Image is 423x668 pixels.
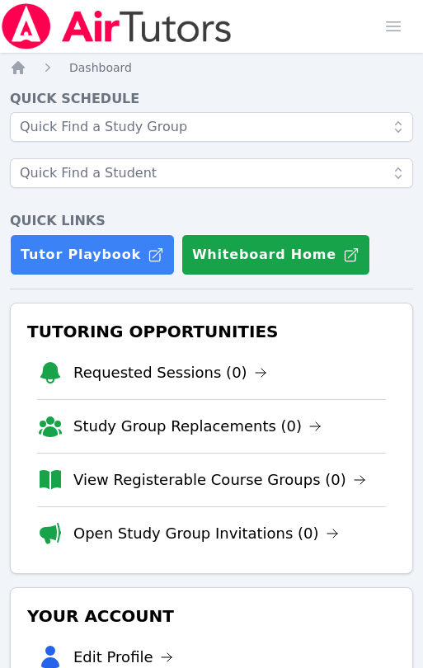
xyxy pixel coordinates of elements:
h3: Your Account [24,601,399,631]
input: Quick Find a Study Group [10,112,413,142]
span: Dashboard [69,61,132,74]
a: Requested Sessions (0) [73,361,267,384]
h3: Tutoring Opportunities [24,317,399,346]
h4: Quick Links [10,211,413,231]
h4: Quick Schedule [10,89,413,109]
button: Whiteboard Home [181,234,370,275]
nav: Breadcrumb [10,59,413,76]
a: Dashboard [69,59,132,76]
a: Study Group Replacements (0) [73,415,322,438]
a: Tutor Playbook [10,234,175,275]
input: Quick Find a Student [10,158,413,188]
a: View Registerable Course Groups (0) [73,468,366,492]
a: Open Study Group Invitations (0) [73,522,339,545]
